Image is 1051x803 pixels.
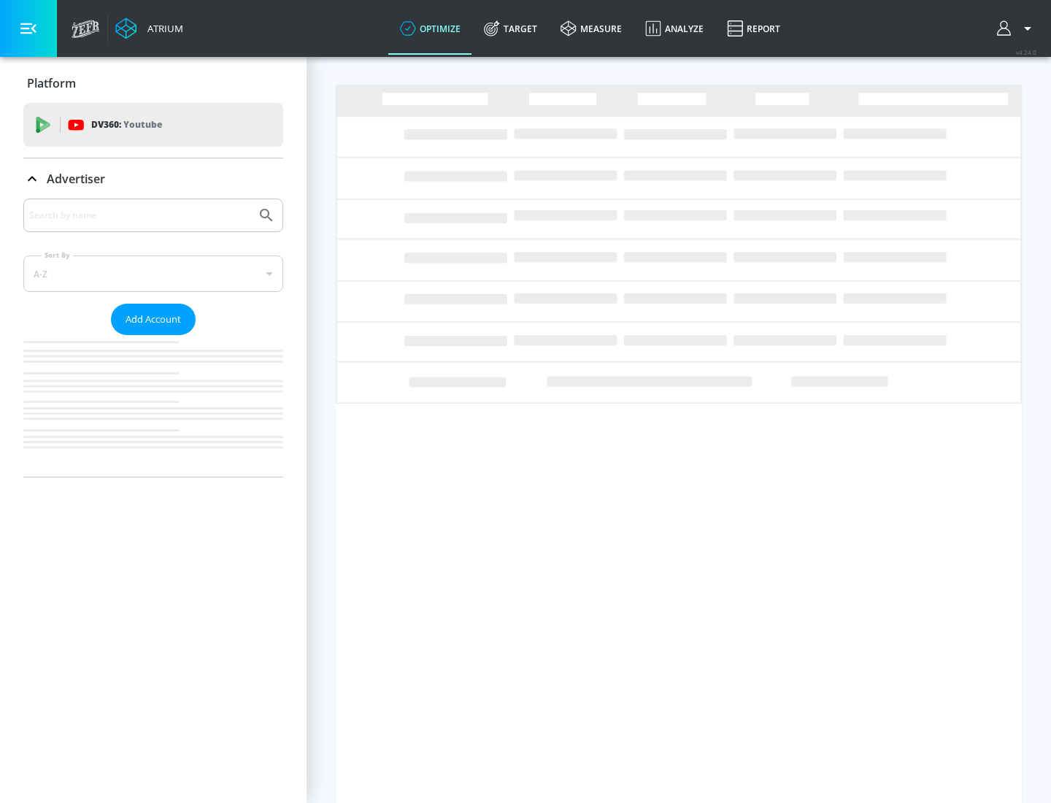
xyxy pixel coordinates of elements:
div: Platform [23,63,283,104]
label: Sort By [42,250,73,260]
span: Add Account [126,311,181,328]
p: DV360: [91,117,162,133]
div: DV360: Youtube [23,103,283,147]
p: Youtube [123,117,162,132]
span: v 4.24.0 [1016,48,1036,56]
div: Advertiser [23,158,283,199]
input: Search by name [29,206,250,225]
nav: list of Advertiser [23,335,283,477]
p: Platform [27,75,76,91]
a: Target [472,2,549,55]
p: Advertiser [47,171,105,187]
a: Atrium [115,18,183,39]
a: measure [549,2,634,55]
a: Analyze [634,2,715,55]
button: Add Account [111,304,196,335]
a: Report [715,2,792,55]
a: optimize [388,2,472,55]
div: A-Z [23,255,283,292]
div: Advertiser [23,199,283,477]
div: Atrium [142,22,183,35]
